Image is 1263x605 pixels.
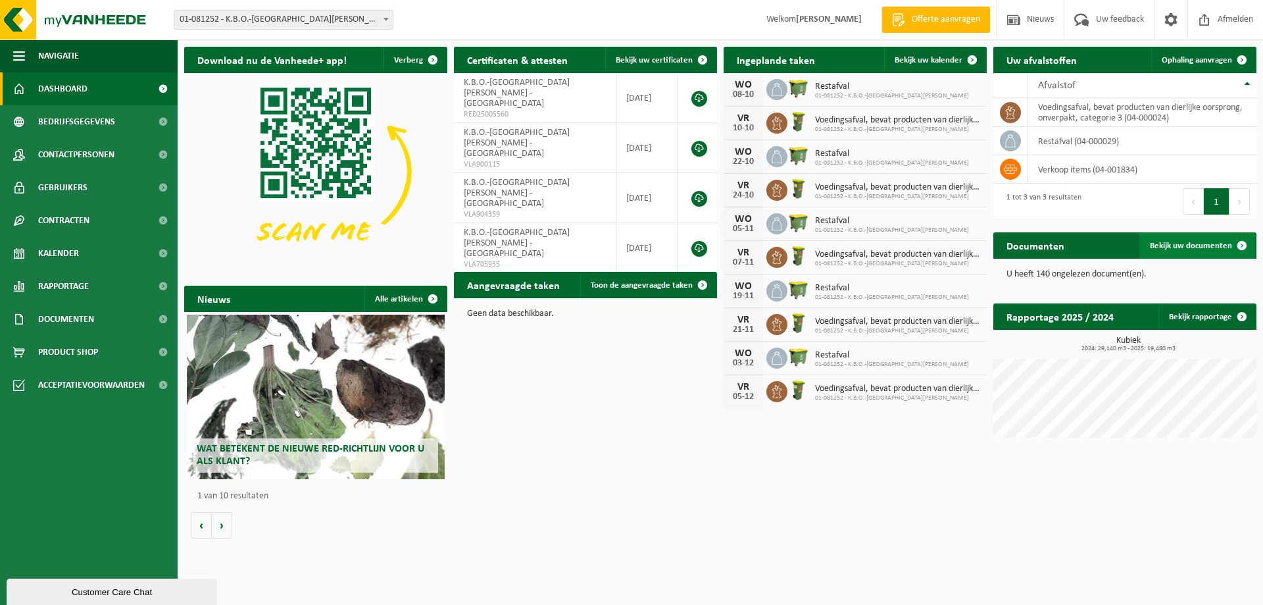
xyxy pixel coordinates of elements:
[787,144,810,167] img: WB-1100-HPE-GN-50
[730,147,756,157] div: WO
[787,278,810,301] img: WB-1100-HPE-GN-50
[815,159,969,167] span: 01-081252 - K.B.O.-[GEOGRAPHIC_DATA][PERSON_NAME]
[197,444,424,467] span: Wat betekent de nieuwe RED-richtlijn voor u als klant?
[724,47,828,72] h2: Ingeplande taken
[184,286,243,311] h2: Nieuws
[815,82,969,92] span: Restafval
[212,512,232,539] button: Volgende
[197,492,441,501] p: 1 van 10 resultaten
[1150,242,1232,250] span: Bekijk uw documenten
[464,128,570,159] span: K.B.O.-[GEOGRAPHIC_DATA][PERSON_NAME] - [GEOGRAPHIC_DATA]
[730,325,756,334] div: 21-11
[730,224,756,234] div: 05-11
[787,312,810,334] img: WB-0060-HPE-GN-50
[815,394,980,402] span: 01-081252 - K.B.O.-[GEOGRAPHIC_DATA][PERSON_NAME]
[454,47,581,72] h2: Certificaten & attesten
[616,123,678,173] td: [DATE]
[1028,127,1256,155] td: restafval (04-000029)
[464,259,606,270] span: VLA705955
[38,138,114,171] span: Contactpersonen
[787,211,810,234] img: WB-1100-HPE-GN-50
[993,232,1077,258] h2: Documenten
[394,56,423,65] span: Verberg
[895,56,962,65] span: Bekijk uw kalender
[730,392,756,402] div: 05-12
[38,303,94,336] span: Documenten
[1183,188,1204,215] button: Previous
[1000,336,1256,352] h3: Kubiek
[730,348,756,359] div: WO
[884,47,985,73] a: Bekijk uw kalender
[815,126,980,134] span: 01-081252 - K.B.O.-[GEOGRAPHIC_DATA][PERSON_NAME]
[730,113,756,124] div: VR
[787,379,810,402] img: WB-0060-HPE-GN-50
[591,281,693,290] span: Toon de aangevraagde taken
[454,272,573,298] h2: Aangevraagde taken
[730,359,756,368] div: 03-12
[38,270,89,303] span: Rapportage
[815,361,969,369] span: 01-081252 - K.B.O.-[GEOGRAPHIC_DATA][PERSON_NAME]
[787,346,810,368] img: WB-1100-HPE-GN-50
[38,72,87,105] span: Dashboard
[38,105,115,138] span: Bedrijfsgegevens
[815,317,980,327] span: Voedingsafval, bevat producten van dierlijke oorsprong, onverpakt, categorie 3
[1229,188,1250,215] button: Next
[796,14,862,24] strong: [PERSON_NAME]
[38,171,87,204] span: Gebruikers
[815,283,969,294] span: Restafval
[1151,47,1255,73] a: Ophaling aanvragen
[184,47,360,72] h2: Download nu de Vanheede+ app!
[1038,80,1076,91] span: Afvalstof
[787,111,810,133] img: WB-0060-HPE-GN-50
[38,369,145,402] span: Acceptatievoorwaarden
[184,73,447,271] img: Download de VHEPlus App
[815,350,969,361] span: Restafval
[1000,187,1081,216] div: 1 tot 3 van 3 resultaten
[605,47,716,73] a: Bekijk uw certificaten
[730,180,756,191] div: VR
[38,39,79,72] span: Navigatie
[815,327,980,335] span: 01-081252 - K.B.O.-[GEOGRAPHIC_DATA][PERSON_NAME]
[730,315,756,325] div: VR
[187,315,445,479] a: Wat betekent de nieuwe RED-richtlijn voor u als klant?
[464,159,606,170] span: VLA900115
[616,223,678,273] td: [DATE]
[191,512,212,539] button: Vorige
[1000,346,1256,352] span: 2024: 29,140 m3 - 2025: 19,480 m3
[730,157,756,167] div: 22-10
[616,73,678,123] td: [DATE]
[1204,188,1229,215] button: 1
[1006,270,1243,279] p: U heeft 140 ongelezen document(en).
[464,209,606,220] span: VLA904359
[174,10,393,30] span: 01-081252 - K.B.O.-SINT WALBURGA - OUDENAARDE
[1158,303,1255,330] a: Bekijk rapportage
[730,281,756,292] div: WO
[364,286,446,312] a: Alle artikelen
[1139,232,1255,259] a: Bekijk uw documenten
[464,178,570,209] span: K.B.O.-[GEOGRAPHIC_DATA][PERSON_NAME] - [GEOGRAPHIC_DATA]
[730,382,756,392] div: VR
[787,178,810,200] img: WB-0060-HPE-GN-50
[787,77,810,99] img: WB-1100-HPE-GN-50
[730,90,756,99] div: 08-10
[1028,98,1256,127] td: voedingsafval, bevat producten van dierlijke oorsprong, onverpakt, categorie 3 (04-000024)
[38,237,79,270] span: Kalender
[38,204,89,237] span: Contracten
[993,303,1127,329] h2: Rapportage 2025 / 2024
[174,11,393,29] span: 01-081252 - K.B.O.-SINT WALBURGA - OUDENAARDE
[908,13,983,26] span: Offerte aanvragen
[730,248,756,258] div: VR
[616,56,693,65] span: Bekijk uw certificaten
[815,193,980,201] span: 01-081252 - K.B.O.-[GEOGRAPHIC_DATA][PERSON_NAME]
[384,47,446,73] button: Verberg
[815,260,980,268] span: 01-081252 - K.B.O.-[GEOGRAPHIC_DATA][PERSON_NAME]
[815,250,980,260] span: Voedingsafval, bevat producten van dierlijke oorsprong, onverpakt, categorie 3
[1028,155,1256,184] td: verkoop items (04-001834)
[815,115,980,126] span: Voedingsafval, bevat producten van dierlijke oorsprong, onverpakt, categorie 3
[993,47,1090,72] h2: Uw afvalstoffen
[815,384,980,394] span: Voedingsafval, bevat producten van dierlijke oorsprong, onverpakt, categorie 3
[580,272,716,298] a: Toon de aangevraagde taken
[787,245,810,267] img: WB-0060-HPE-GN-50
[464,78,570,109] span: K.B.O.-[GEOGRAPHIC_DATA][PERSON_NAME] - [GEOGRAPHIC_DATA]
